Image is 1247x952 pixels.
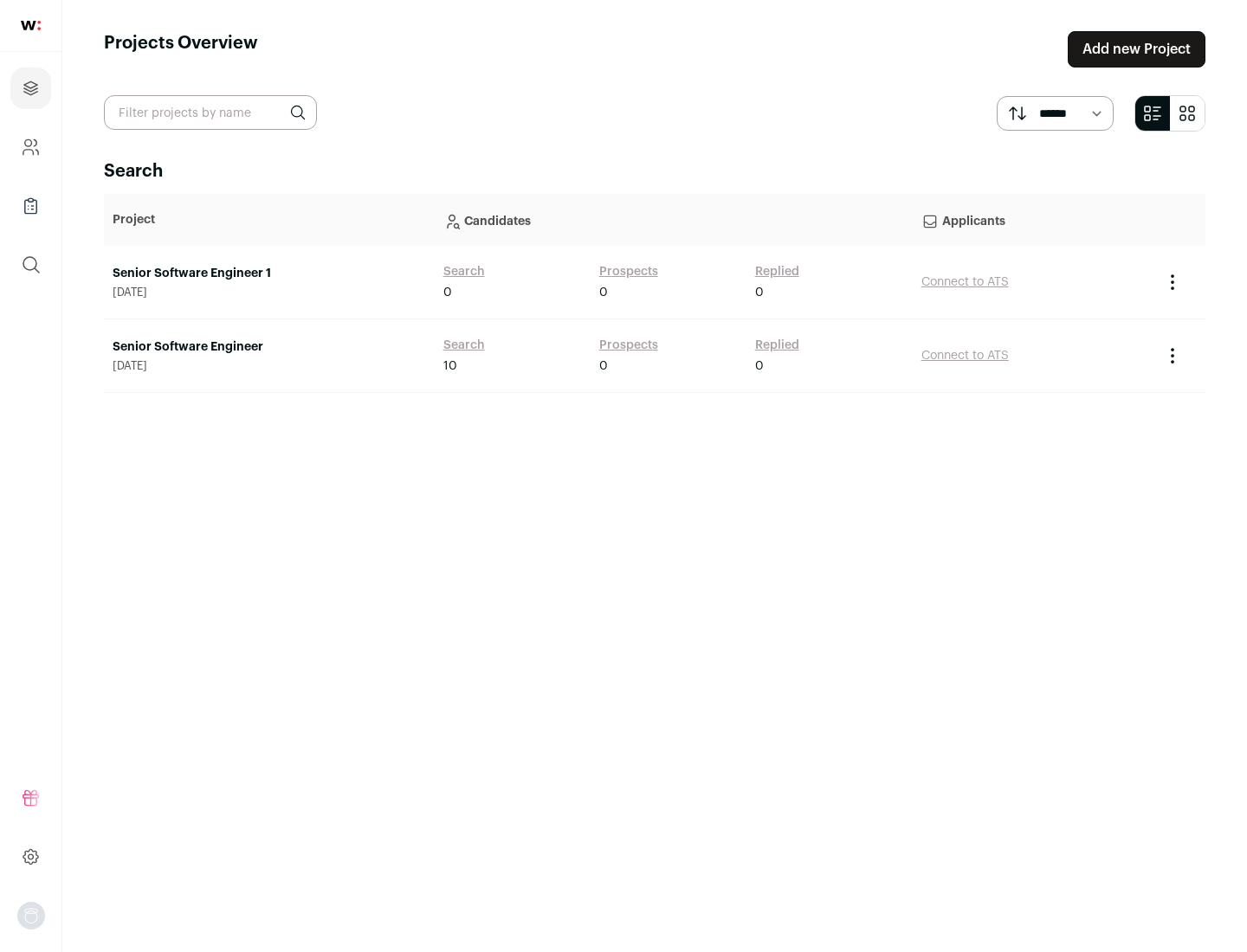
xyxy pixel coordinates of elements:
[443,357,457,375] span: 10
[113,359,426,373] span: [DATE]
[443,284,452,301] span: 0
[599,284,608,301] span: 0
[755,263,799,280] a: Replied
[921,276,1009,288] a: Connect to ATS
[17,902,45,929] img: nopic.png
[755,357,764,375] span: 0
[1162,272,1183,293] button: Project Actions
[443,203,904,237] p: Candidates
[104,159,1205,183] h2: Search
[10,126,51,168] a: Company and ATS Settings
[113,211,426,228] p: Project
[1068,31,1205,68] a: Add new Project
[755,337,799,354] a: Replied
[104,31,258,68] h1: Projects Overview
[599,357,608,375] span: 0
[113,286,426,299] span: [DATE]
[443,263,485,280] a: Search
[10,185,51,227] a: Company Lists
[113,265,426,282] a: Senior Software Engineer 1
[10,68,51,109] a: Projects
[21,21,41,30] img: wellfound-shorthand-0d5821cbd27db2630d0214b213865d53afaa358527fdda9d0ea32b1df1b89c2c.svg
[1162,345,1183,366] button: Project Actions
[599,263,658,280] a: Prospects
[17,902,45,929] button: Open dropdown
[113,338,426,356] a: Senior Software Engineer
[755,284,764,301] span: 0
[443,337,485,354] a: Search
[599,337,658,354] a: Prospects
[921,203,1145,237] p: Applicants
[921,350,1009,362] a: Connect to ATS
[104,95,317,130] input: Filter projects by name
